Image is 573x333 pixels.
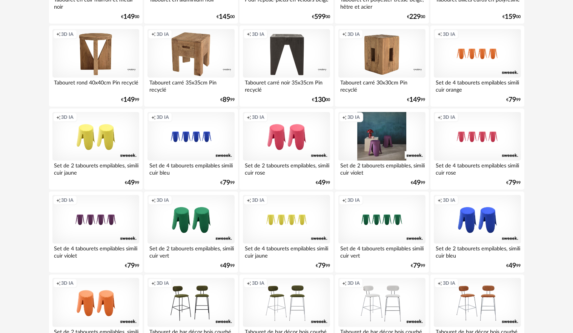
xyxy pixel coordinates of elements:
[503,14,521,20] div: € 00
[121,97,139,103] div: € 99
[56,280,61,286] span: Creation icon
[147,161,234,176] div: Set de 4 tabourets empilables simili cuir bleu
[411,263,426,269] div: € 99
[335,26,429,107] a: Creation icon 3D IA Tabouret carré 30x30cm Pin recyclé €14999
[338,78,425,93] div: Tabouret carré 30x30cm Pin recyclé
[243,161,330,176] div: Set de 2 tabourets empilables, simili cuir rose
[220,180,235,186] div: € 99
[318,180,326,186] span: 49
[507,180,521,186] div: € 99
[434,161,521,176] div: Set de 4 tabourets empilables simili cuir rose
[411,180,426,186] div: € 99
[144,192,238,273] a: Creation icon 3D IA Set de 2 tabourets empilables, simili cuir vert €4999
[434,78,521,93] div: Set de 4 tabourets empilables simili cuir orange
[434,244,521,259] div: Set de 2 tabourets empilables, simili cuir bleu
[407,14,426,20] div: € 00
[509,180,516,186] span: 79
[347,31,360,37] span: 3D IA
[243,78,330,93] div: Tabouret carré noir 35x35cm Pin recyclé
[342,31,347,37] span: Creation icon
[123,14,135,20] span: 149
[49,192,143,273] a: Creation icon 3D IA Set de 4 tabourets empilables simili cuir violet €7999
[505,14,516,20] span: 159
[240,26,333,107] a: Creation icon 3D IA Tabouret carré noir 35x35cm Pin recyclé €13000
[247,31,251,37] span: Creation icon
[157,280,169,286] span: 3D IA
[61,197,74,203] span: 3D IA
[509,263,516,269] span: 49
[56,114,61,120] span: Creation icon
[509,97,516,103] span: 79
[61,280,74,286] span: 3D IA
[121,14,139,20] div: € 00
[144,26,238,107] a: Creation icon 3D IA Tabouret carré 35x35cm Pin recyclé €8999
[407,97,426,103] div: € 99
[220,97,235,103] div: € 99
[125,263,139,269] div: € 99
[443,280,455,286] span: 3D IA
[438,197,442,203] span: Creation icon
[223,263,230,269] span: 49
[252,114,264,120] span: 3D IA
[314,97,326,103] span: 130
[223,180,230,186] span: 79
[312,97,330,103] div: € 00
[247,197,251,203] span: Creation icon
[438,114,442,120] span: Creation icon
[335,109,429,190] a: Creation icon 3D IA Set de 2 tabourets empilables, simili cuir violet €4999
[316,263,330,269] div: € 99
[342,197,347,203] span: Creation icon
[438,280,442,286] span: Creation icon
[52,161,139,176] div: Set de 2 tabourets empilables, simili cuir jaune
[151,197,156,203] span: Creation icon
[220,263,235,269] div: € 99
[61,114,74,120] span: 3D IA
[347,197,360,203] span: 3D IA
[252,31,264,37] span: 3D IA
[430,26,524,107] a: Creation icon 3D IA Set de 4 tabourets empilables simili cuir orange €7999
[443,197,455,203] span: 3D IA
[49,109,143,190] a: Creation icon 3D IA Set de 2 tabourets empilables, simili cuir jaune €4999
[252,197,264,203] span: 3D IA
[443,31,455,37] span: 3D IA
[342,114,347,120] span: Creation icon
[252,280,264,286] span: 3D IA
[338,161,425,176] div: Set de 2 tabourets empilables, simili cuir violet
[157,114,169,120] span: 3D IA
[61,31,74,37] span: 3D IA
[125,180,139,186] div: € 99
[312,14,330,20] div: € 00
[127,263,135,269] span: 79
[430,192,524,273] a: Creation icon 3D IA Set de 2 tabourets empilables, simili cuir bleu €4999
[123,97,135,103] span: 149
[507,97,521,103] div: € 99
[316,180,330,186] div: € 99
[147,78,234,93] div: Tabouret carré 35x35cm Pin recyclé
[335,192,429,273] a: Creation icon 3D IA Set de 4 tabourets empilables simili cuir vert €7999
[157,31,169,37] span: 3D IA
[52,78,139,93] div: Tabouret rond 40x40cm Pin recyclé
[347,280,360,286] span: 3D IA
[413,263,421,269] span: 79
[219,14,230,20] span: 145
[127,180,135,186] span: 49
[443,114,455,120] span: 3D IA
[507,263,521,269] div: € 99
[52,244,139,259] div: Set de 4 tabourets empilables simili cuir violet
[240,192,333,273] a: Creation icon 3D IA Set de 4 tabourets empilables simili cuir jaune €7999
[247,280,251,286] span: Creation icon
[151,114,156,120] span: Creation icon
[223,97,230,103] span: 89
[314,14,326,20] span: 599
[347,114,360,120] span: 3D IA
[243,244,330,259] div: Set de 4 tabourets empilables simili cuir jaune
[144,109,238,190] a: Creation icon 3D IA Set de 4 tabourets empilables simili cuir bleu €7999
[410,14,421,20] span: 229
[56,31,61,37] span: Creation icon
[151,31,156,37] span: Creation icon
[247,114,251,120] span: Creation icon
[56,197,61,203] span: Creation icon
[342,280,347,286] span: Creation icon
[410,97,421,103] span: 149
[151,280,156,286] span: Creation icon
